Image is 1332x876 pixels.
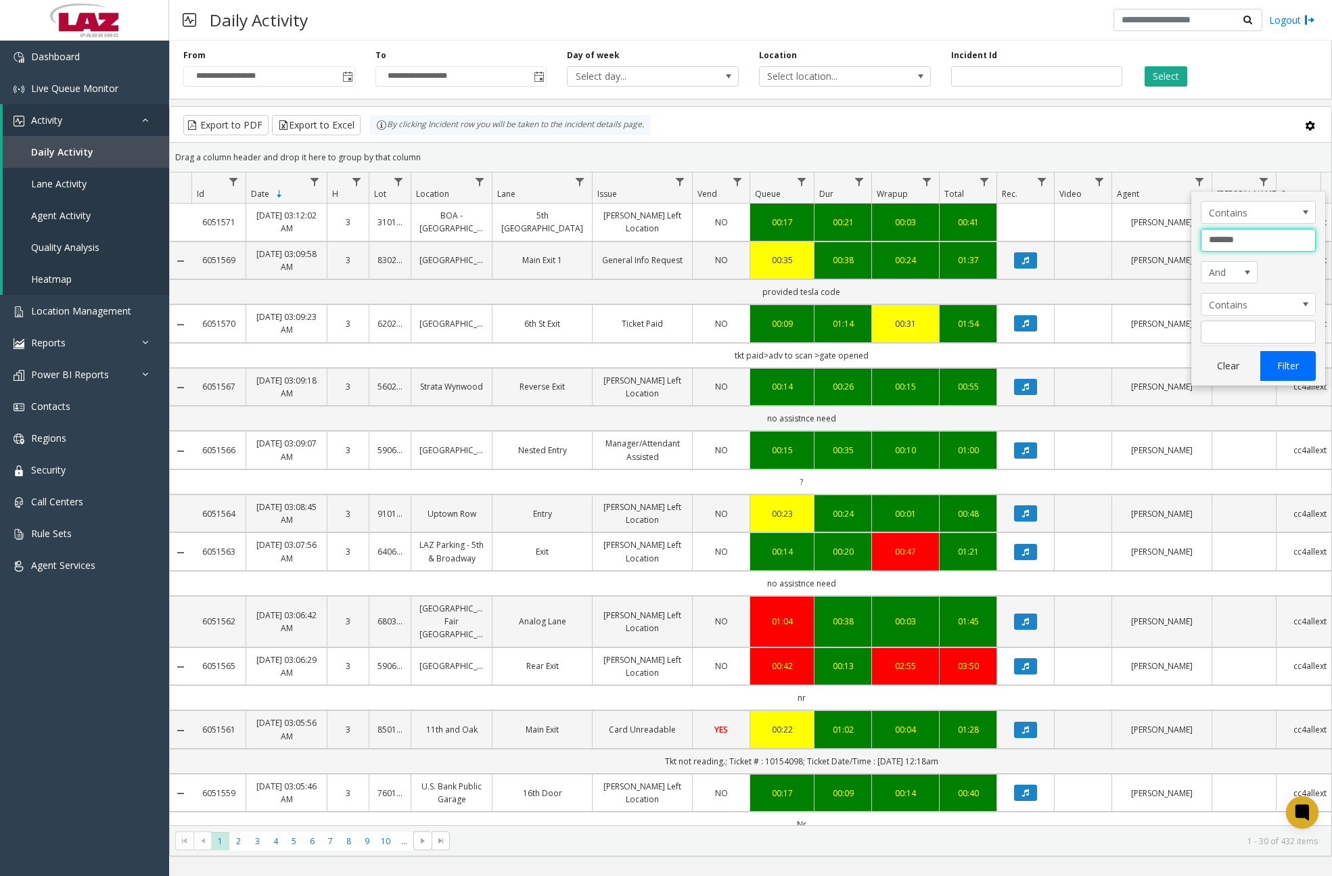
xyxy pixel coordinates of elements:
[419,254,484,267] a: [GEOGRAPHIC_DATA]
[1120,380,1203,393] a: [PERSON_NAME]
[948,507,988,520] a: 00:48
[229,832,248,850] span: Page 2
[701,216,741,229] a: NO
[758,216,806,229] a: 00:17
[823,444,863,457] a: 00:35
[419,602,484,641] a: [GEOGRAPHIC_DATA] Fair [GEOGRAPHIC_DATA]
[823,507,863,520] div: 00:24
[1201,351,1256,381] button: Clear
[183,49,206,62] label: From
[601,317,684,330] a: Ticket Paid
[948,380,988,393] a: 00:55
[671,172,689,191] a: Issue Filter Menu
[254,716,319,742] a: [DATE] 03:05:56 AM
[880,545,931,558] div: 00:47
[823,317,863,330] div: 01:14
[601,653,684,679] a: [PERSON_NAME] Left Location
[880,216,931,229] a: 00:03
[948,660,988,672] div: 03:50
[758,615,806,628] a: 01:04
[880,380,931,393] a: 00:15
[568,67,704,86] span: Select day...
[948,615,988,628] div: 01:45
[31,495,83,508] span: Call Centers
[948,545,988,558] div: 01:21
[419,538,484,564] a: LAZ Parking - 5th & Broadway
[1033,172,1051,191] a: Rec. Filter Menu
[501,254,584,267] a: Main Exit 1
[758,317,806,330] div: 00:09
[3,168,169,200] a: Lane Activity
[183,3,196,37] img: pageIcon
[880,507,931,520] div: 00:01
[348,172,366,191] a: H Filter Menu
[254,437,319,463] a: [DATE] 03:09:07 AM
[601,609,684,635] a: [PERSON_NAME] Left Location
[880,444,931,457] div: 00:10
[336,317,361,330] a: 3
[31,241,99,254] span: Quality Analysis
[948,787,988,800] a: 00:40
[1090,172,1109,191] a: Video Filter Menu
[701,444,741,457] a: NO
[375,49,386,62] label: To
[31,336,66,349] span: Reports
[918,172,936,191] a: Wrapup Filter Menu
[701,615,741,628] a: NO
[377,380,403,393] a: 560255
[758,444,806,457] a: 00:15
[501,615,584,628] a: Analog Lane
[948,216,988,229] a: 00:41
[715,444,728,456] span: NO
[183,115,269,135] button: Export to PDF
[377,254,403,267] a: 830202
[377,787,403,800] a: 760140
[336,615,361,628] a: 3
[31,145,93,158] span: Daily Activity
[501,444,584,457] a: Nested Entry
[760,67,896,86] span: Select location...
[701,787,741,800] a: NO
[3,231,169,263] a: Quality Analysis
[758,507,806,520] a: 00:23
[531,67,546,86] span: Toggle popup
[200,545,237,558] a: 6051563
[14,84,24,95] img: 'icon'
[340,67,354,86] span: Toggle popup
[948,317,988,330] a: 01:54
[31,209,91,222] span: Agent Activity
[715,508,728,520] span: NO
[254,310,319,336] a: [DATE] 03:09:23 AM
[336,444,361,457] a: 3
[823,723,863,736] a: 01:02
[170,446,191,457] a: Collapse Details
[14,338,24,349] img: 'icon'
[1120,545,1203,558] a: [PERSON_NAME]
[432,831,450,850] span: Go to the last page
[823,216,863,229] div: 00:21
[336,507,361,520] a: 3
[880,254,931,267] a: 00:24
[823,787,863,800] a: 00:09
[377,545,403,558] a: 640601
[200,216,237,229] a: 6051571
[714,724,728,735] span: YES
[880,615,931,628] a: 00:03
[31,400,70,413] span: Contacts
[880,787,931,800] a: 00:14
[14,465,24,476] img: 'icon'
[501,723,584,736] a: Main Exit
[170,662,191,672] a: Collapse Details
[823,545,863,558] div: 00:20
[471,172,489,191] a: Location Filter Menu
[571,172,589,191] a: Lane Filter Menu
[336,216,361,229] a: 3
[1120,254,1203,267] a: [PERSON_NAME]
[701,254,741,267] a: NO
